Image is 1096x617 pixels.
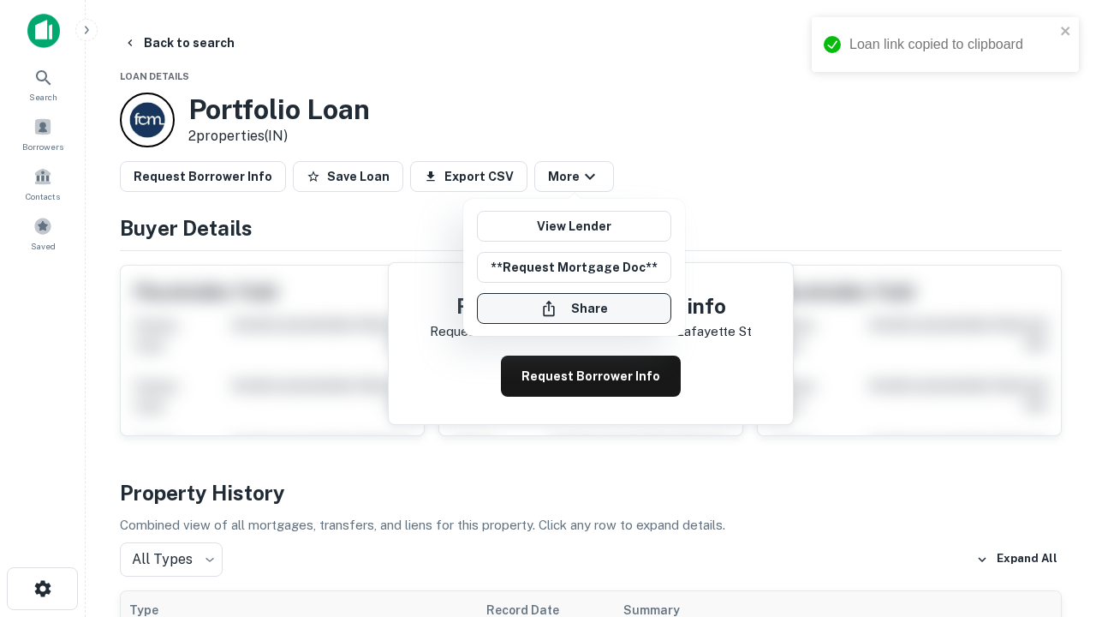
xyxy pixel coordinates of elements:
iframe: Chat Widget [1010,480,1096,562]
div: Loan link copied to clipboard [849,34,1055,55]
button: Share [477,293,671,324]
a: View Lender [477,211,671,242]
button: close [1060,24,1072,40]
button: **Request Mortgage Doc** [477,252,671,283]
